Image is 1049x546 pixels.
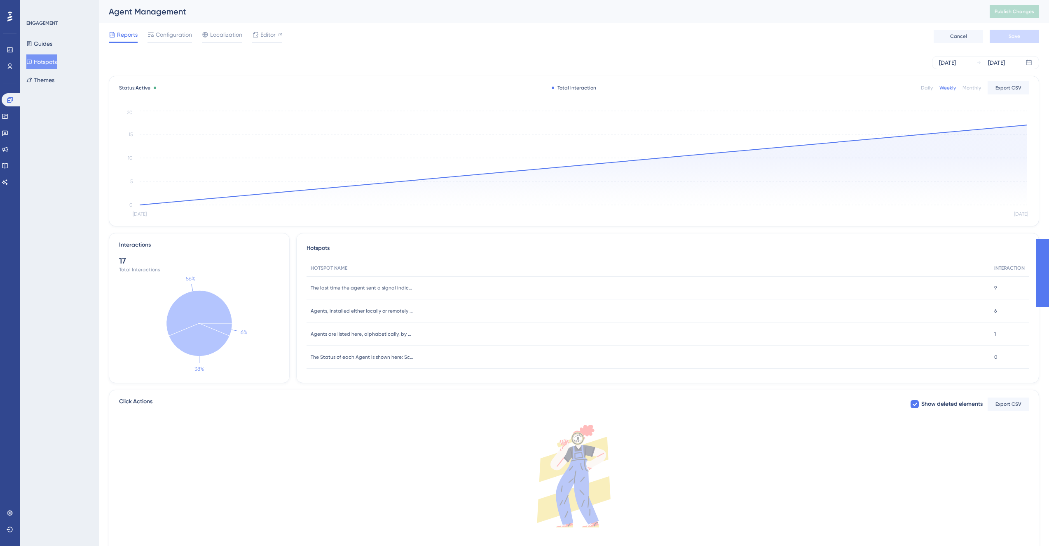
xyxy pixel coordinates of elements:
text: 56% [186,275,195,282]
tspan: [DATE] [1014,211,1028,217]
span: 6 [994,308,997,314]
span: 1 [994,331,996,337]
span: Show deleted elements [921,399,983,409]
span: Active [136,85,150,91]
span: Save [1009,33,1020,40]
span: INTERACTION [994,265,1025,271]
span: Editor [260,30,276,40]
span: Reports [117,30,138,40]
span: Configuration [156,30,192,40]
span: Export CSV [995,85,1021,91]
span: 0 [994,354,997,360]
span: Agents are listed here, alphabetically, by name. The icons next to the Agent name indicate the ve... [311,331,414,337]
span: Status: [119,85,150,91]
div: [DATE] [988,58,1005,68]
tspan: 0 [129,202,133,208]
div: Weekly [939,85,956,91]
button: Save [990,30,1039,43]
div: [DATE] [939,58,956,68]
div: Total Interaction [552,85,596,91]
tspan: 15 [129,132,133,137]
span: Publish Changes [995,8,1034,15]
button: Publish Changes [990,5,1039,18]
span: The Status of each Agent is shown here: Scanning - Agent is scanning its TargetUpdating - Agent p... [311,354,414,360]
div: Agent Management [109,6,969,17]
button: Themes [26,73,54,87]
span: Hotspots [307,243,330,253]
div: Monthly [962,85,981,91]
div: 17 [119,255,279,266]
span: Export CSV [995,401,1021,407]
span: Cancel [950,33,967,40]
tspan: 10 [128,155,133,161]
text: 38% [194,366,204,372]
span: Agents, installed either locally or remotely on a VM, scan and evaluate locations for sensitive d... [311,308,414,314]
tspan: [DATE] [133,211,147,217]
div: Daily [921,85,933,91]
span: 9 [994,285,997,291]
button: Export CSV [988,398,1029,411]
span: HOTSPOT NAME [311,265,347,271]
button: Export CSV [988,81,1029,94]
text: 6% [241,329,247,335]
button: Guides [26,36,52,51]
span: The last time the agent sent a signal indicating it was active/ready. [311,285,414,291]
span: Click Actions [119,397,152,412]
iframe: UserGuiding AI Assistant Launcher [1014,513,1039,538]
button: Cancel [934,30,983,43]
div: Interactions [119,240,151,250]
tspan: 20 [127,110,133,115]
tspan: 5 [130,179,133,184]
span: Localization [210,30,242,40]
button: Hotspots [26,54,57,69]
div: ENGAGEMENT [26,20,58,26]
